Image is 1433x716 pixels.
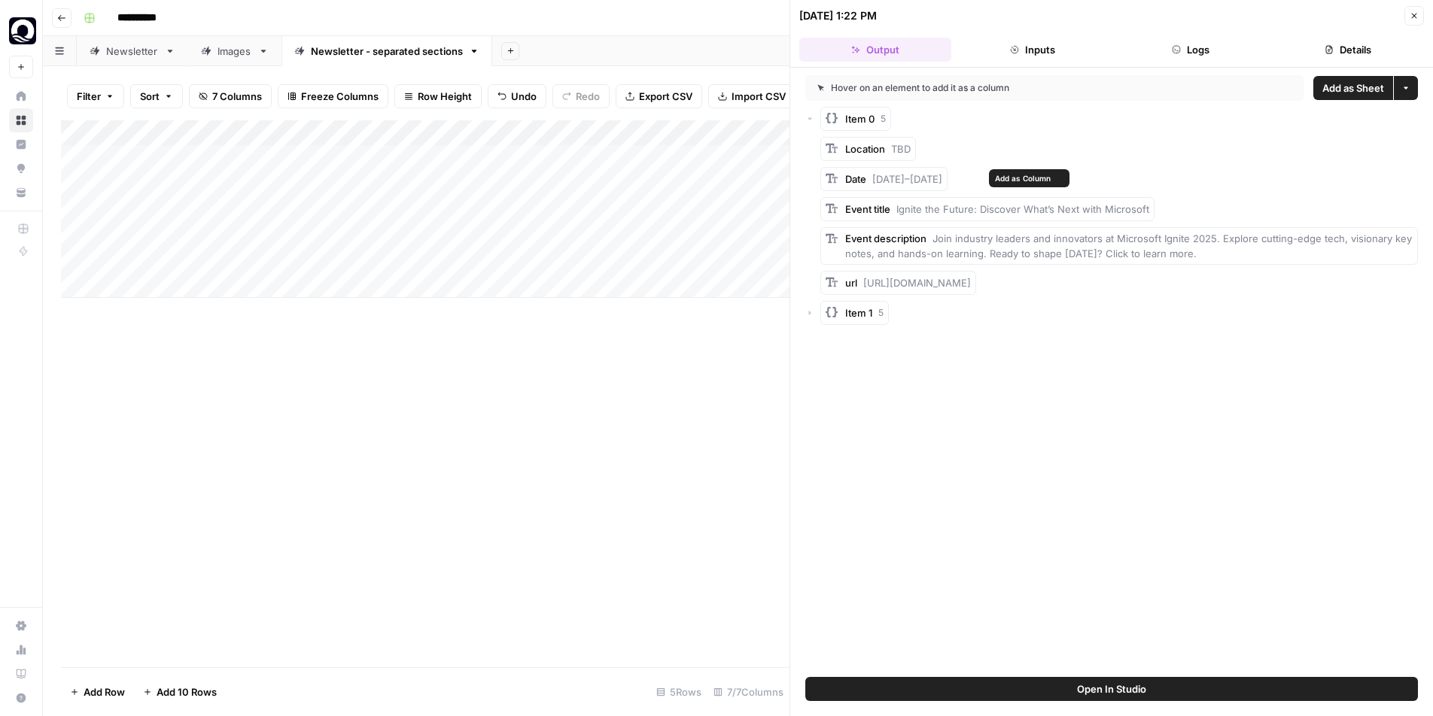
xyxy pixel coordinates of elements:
button: Item 05 [820,107,891,131]
span: Add as Sheet [1322,80,1384,96]
a: Usage [9,638,33,662]
span: Sort [140,89,160,104]
span: Filter [77,89,101,104]
span: Redo [576,89,600,104]
span: Ignite the Future: Discover What’s Next with Microsoft [896,203,1149,215]
button: Help + Support [9,686,33,710]
span: 7 Columns [212,89,262,104]
div: Hover on an element to add it as a column [817,81,1151,95]
button: Redo [552,84,610,108]
a: Learning Hub [9,662,33,686]
button: Add as Column [989,169,1069,187]
button: Inputs [957,38,1109,62]
span: 5 [878,306,884,320]
span: 5 [881,112,886,126]
span: Undo [511,89,537,104]
button: Item 15 [820,301,889,325]
span: url [845,277,857,289]
span: Event description [845,232,926,244]
span: Date [845,173,866,185]
a: Settings [9,614,33,638]
button: Add 10 Rows [134,680,226,704]
div: Images [218,44,252,59]
button: 7 Columns [189,84,272,108]
button: Open In Studio [805,677,1418,701]
a: Insights [9,132,33,156]
a: Newsletter [77,36,188,66]
button: Freeze Columns [278,84,388,108]
a: Newsletter - separated sections [281,36,492,66]
button: Workspace: Oasis Security [9,12,33,50]
div: Newsletter - separated sections [311,44,463,59]
span: Join industry leaders and innovators at Microsoft Ignite 2025. Explore cutting-edge tech, visiona... [845,232,1412,259]
button: Row Height [394,84,482,108]
a: Your Data [9,181,33,205]
span: [URL][DOMAIN_NAME] [863,277,971,289]
a: Browse [9,108,33,132]
span: Export CSV [639,89,692,104]
button: Output [799,38,951,62]
a: Opportunities [9,156,33,181]
div: 7/7 Columns [707,680,790,704]
div: [DATE] 1:22 PM [799,8,877,23]
span: Import CSV [732,89,786,104]
span: Freeze Columns [301,89,379,104]
span: Event title [845,203,890,215]
div: Newsletter [106,44,159,59]
img: Oasis Security Logo [9,17,36,44]
span: [DATE]–[DATE] [872,173,942,185]
span: Item 0 [845,111,875,126]
button: Filter [67,84,124,108]
span: Open In Studio [1077,681,1146,696]
span: Row Height [418,89,472,104]
span: Item 1 [845,305,872,320]
button: Sort [130,84,183,108]
span: TBD [891,143,911,155]
span: Add 10 Rows [157,684,217,699]
button: Details [1273,38,1425,62]
div: 5 Rows [650,680,707,704]
button: Add Row [61,680,134,704]
span: Add as Column [995,172,1051,184]
a: Images [188,36,281,66]
a: Home [9,84,33,108]
span: Add Row [84,684,125,699]
button: Undo [488,84,546,108]
button: Logs [1115,38,1267,62]
span: Location [845,143,885,155]
button: Export CSV [616,84,702,108]
button: Import CSV [708,84,796,108]
button: Add as Sheet [1313,76,1393,100]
